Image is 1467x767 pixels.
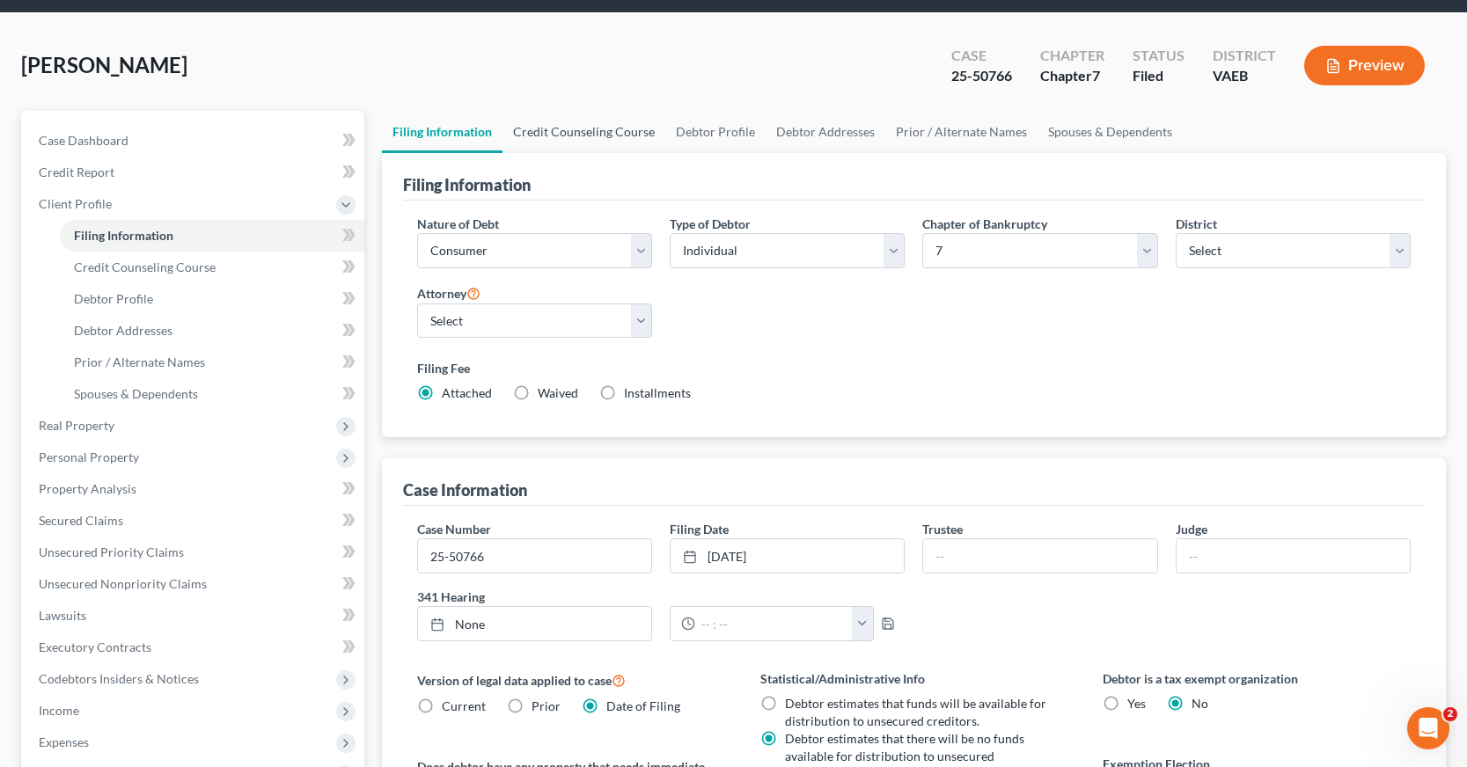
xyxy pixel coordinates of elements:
[766,111,885,153] a: Debtor Addresses
[442,385,492,400] span: Attached
[417,359,1411,377] label: Filing Fee
[60,347,364,378] a: Prior / Alternate Names
[74,354,205,369] span: Prior / Alternate Names
[403,479,527,500] div: Case Information
[25,568,364,600] a: Unsecured Nonpriority Claims
[624,385,691,400] span: Installments
[25,125,364,157] a: Case Dashboard
[39,576,207,591] span: Unsecured Nonpriority Claims
[1443,707,1457,721] span: 2
[74,291,153,306] span: Debtor Profile
[403,174,531,195] div: Filing Information
[1176,215,1217,233] label: District
[922,215,1047,233] label: Chapter of Bankruptcy
[39,671,199,686] span: Codebtors Insiders & Notices
[418,607,651,640] a: None
[60,220,364,252] a: Filing Information
[1213,46,1276,66] div: District
[1177,539,1410,573] input: --
[951,66,1012,86] div: 25-50766
[1133,46,1185,66] div: Status
[60,283,364,315] a: Debtor Profile
[39,608,86,623] span: Lawsuits
[60,315,364,347] a: Debtor Addresses
[1192,696,1208,711] span: No
[25,537,364,568] a: Unsecured Priority Claims
[417,520,491,538] label: Case Number
[1040,66,1104,86] div: Chapter
[670,215,751,233] label: Type of Debtor
[538,385,578,400] span: Waived
[606,698,680,713] span: Date of Filing
[60,252,364,283] a: Credit Counseling Course
[25,600,364,632] a: Lawsuits
[408,588,914,606] label: 341 Hearing
[502,111,665,153] a: Credit Counseling Course
[74,228,173,243] span: Filing Information
[922,520,963,538] label: Trustee
[25,505,364,537] a: Secured Claims
[695,607,853,640] input: -- : --
[74,259,216,274] span: Credit Counseling Course
[382,111,502,153] a: Filing Information
[39,418,114,433] span: Real Property
[39,703,79,718] span: Income
[1103,669,1411,688] label: Debtor is a tax exempt organization
[74,323,172,338] span: Debtor Addresses
[25,632,364,663] a: Executory Contracts
[1176,520,1207,538] label: Judge
[39,164,114,179] span: Credit Report
[60,378,364,410] a: Spouses & Dependents
[21,52,187,77] span: [PERSON_NAME]
[39,449,139,464] span: Personal Property
[1133,66,1185,86] div: Filed
[785,696,1046,728] span: Debtor estimates that funds will be available for distribution to unsecured creditors.
[39,734,89,749] span: Expenses
[951,46,1012,66] div: Case
[1127,696,1146,711] span: Yes
[25,157,364,188] a: Credit Report
[417,215,499,233] label: Nature of Debt
[1213,66,1276,86] div: VAEB
[1407,707,1449,749] iframe: Intercom live chat
[74,386,198,401] span: Spouses & Dependents
[417,282,480,303] label: Attorney
[1040,46,1104,66] div: Chapter
[39,639,151,654] span: Executory Contracts
[885,111,1038,153] a: Prior / Alternate Names
[760,669,1068,688] label: Statistical/Administrative Info
[665,111,766,153] a: Debtor Profile
[25,473,364,505] a: Property Analysis
[671,539,904,573] a: [DATE]
[1304,46,1425,85] button: Preview
[1038,111,1183,153] a: Spouses & Dependents
[39,133,128,148] span: Case Dashboard
[39,481,136,496] span: Property Analysis
[532,698,561,713] span: Prior
[39,513,123,528] span: Secured Claims
[442,698,486,713] span: Current
[670,520,729,538] label: Filing Date
[417,669,725,690] label: Version of legal data applied to case
[39,196,112,211] span: Client Profile
[39,544,184,559] span: Unsecured Priority Claims
[418,539,651,573] input: Enter case number...
[1092,67,1100,84] span: 7
[923,539,1156,573] input: --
